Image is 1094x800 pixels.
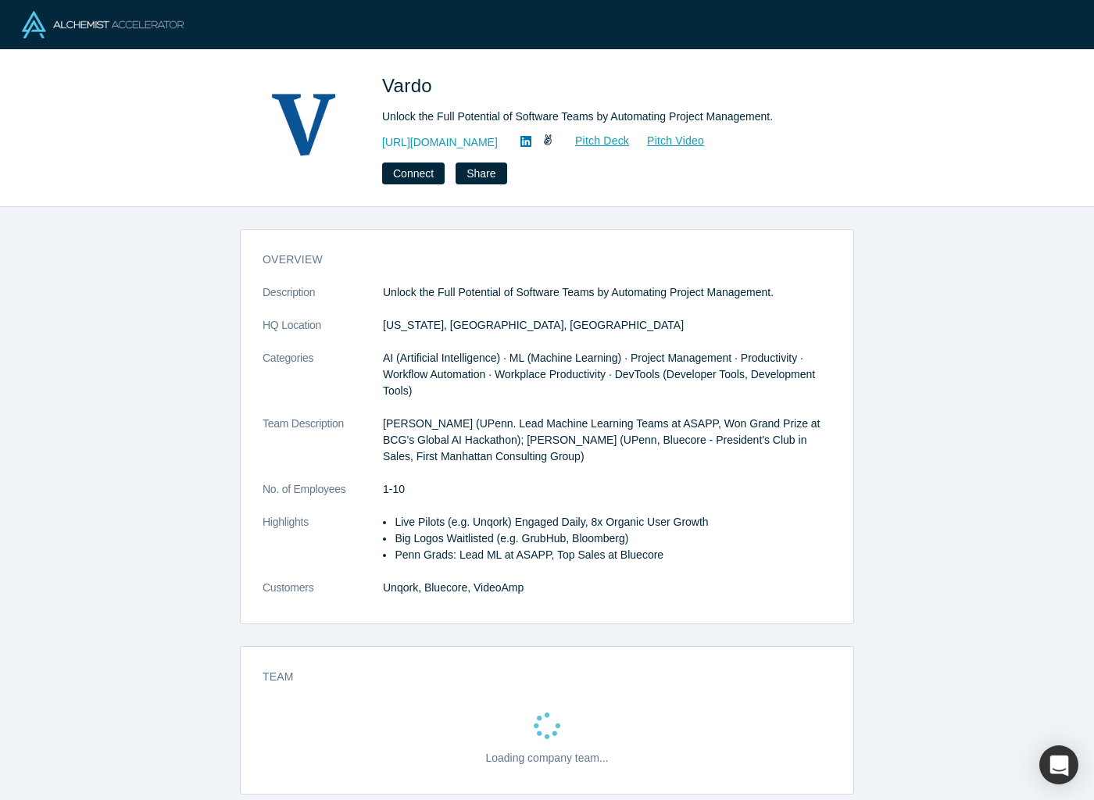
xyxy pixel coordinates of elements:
[383,284,831,301] p: Unlock the Full Potential of Software Teams by Automating Project Management.
[382,109,820,125] div: Unlock the Full Potential of Software Teams by Automating Project Management.
[263,416,383,481] dt: Team Description
[263,284,383,317] dt: Description
[383,352,815,397] span: AI (Artificial Intelligence) · ML (Machine Learning) · Project Management · Productivity · Workfl...
[382,134,498,151] a: [URL][DOMAIN_NAME]
[263,481,383,514] dt: No. of Employees
[263,669,810,685] h3: Team
[263,514,383,580] dt: Highlights
[456,162,506,184] button: Share
[263,350,383,416] dt: Categories
[383,416,831,465] p: [PERSON_NAME] (UPenn. Lead Machine Learning Teams at ASAPP, Won Grand Prize at BCG’s Global AI Ha...
[395,530,831,547] li: Big Logos Waitlisted (e.g. GrubHub, Bloomberg)
[485,750,608,766] p: Loading company team...
[382,75,438,96] span: Vardo
[382,162,445,184] button: Connect
[22,11,184,38] img: Alchemist Logo
[263,252,810,268] h3: overview
[630,132,705,150] a: Pitch Video
[395,514,831,530] li: Live Pilots (e.g. Unqork) Engaged Daily, 8x Organic User Growth
[251,72,360,181] img: Vardo's Logo
[383,580,831,596] dd: Unqork, Bluecore, VideoAmp
[263,317,383,350] dt: HQ Location
[383,317,831,334] dd: [US_STATE], [GEOGRAPHIC_DATA], [GEOGRAPHIC_DATA]
[395,547,831,563] li: Penn Grads: Lead ML at ASAPP, Top Sales at Bluecore
[383,481,831,498] dd: 1-10
[263,580,383,612] dt: Customers
[558,132,630,150] a: Pitch Deck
